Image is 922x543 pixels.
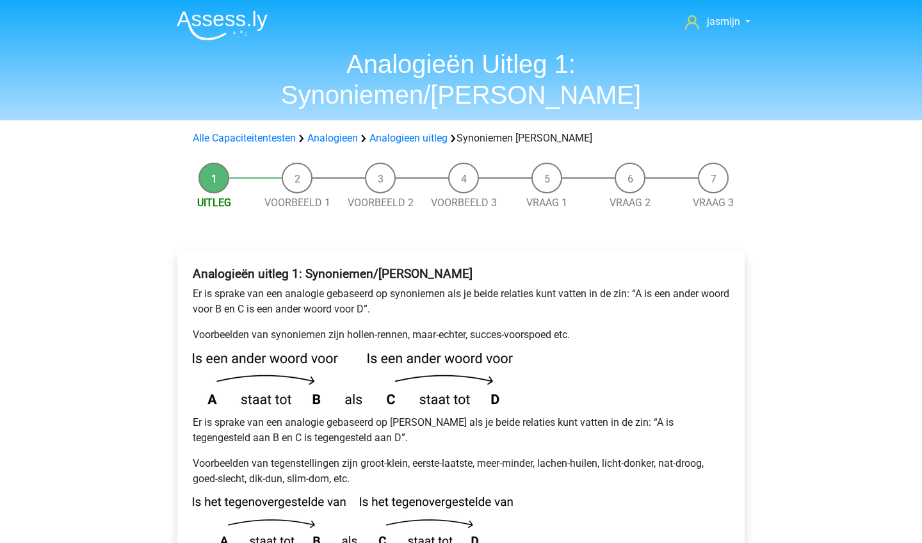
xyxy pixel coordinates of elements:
span: jasmijn [707,15,740,28]
div: Synoniemen [PERSON_NAME] [188,131,734,146]
a: Voorbeeld 3 [431,197,497,209]
a: Alle Capaciteitentesten [193,132,296,144]
a: Analogieen uitleg [369,132,448,144]
h1: Analogieën Uitleg 1: Synoniemen/[PERSON_NAME] [166,49,756,110]
b: Analogieën uitleg 1: Synoniemen/[PERSON_NAME] [193,266,473,281]
a: Analogieen [307,132,358,144]
p: Voorbeelden van tegenstellingen zijn groot-klein, eerste-laatste, meer-minder, lachen-huilen, lic... [193,456,729,487]
a: Vraag 2 [610,197,651,209]
p: Voorbeelden van synoniemen zijn hollen-rennen, maar-echter, succes-voorspoed etc. [193,327,729,343]
a: Voorbeeld 2 [348,197,414,209]
p: Er is sprake van een analogie gebaseerd op synoniemen als je beide relaties kunt vatten in de zin... [193,286,729,317]
a: Voorbeeld 1 [264,197,330,209]
a: Vraag 1 [526,197,567,209]
img: analogies_pattern1.png [193,353,513,405]
p: Er is sprake van een analogie gebaseerd op [PERSON_NAME] als je beide relaties kunt vatten in de ... [193,415,729,446]
img: Assessly [177,10,268,40]
a: Vraag 3 [693,197,734,209]
a: jasmijn [680,14,756,29]
a: Uitleg [197,197,231,209]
